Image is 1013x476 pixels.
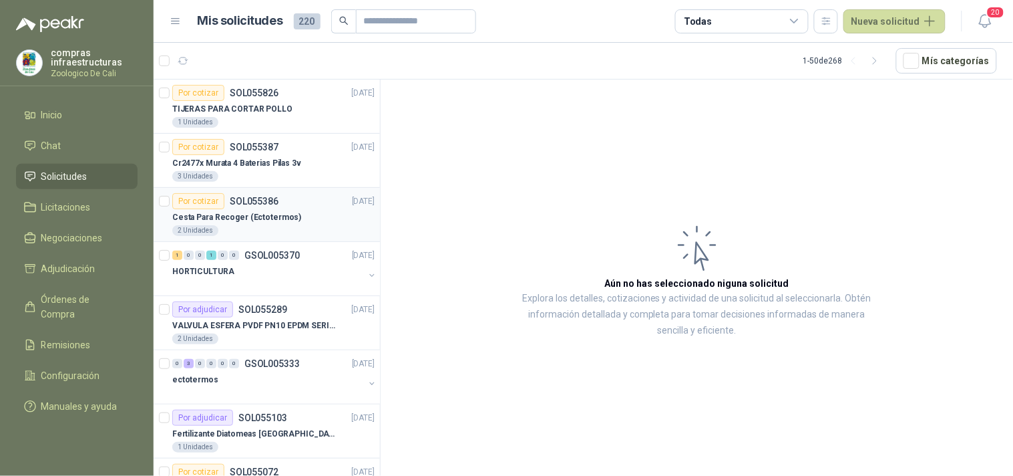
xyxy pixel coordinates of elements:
[352,412,375,425] p: [DATE]
[172,117,218,128] div: 1 Unidades
[184,359,194,368] div: 3
[172,356,377,398] a: 0 3 0 0 0 0 GSOL005333[DATE] ectotermos
[16,195,138,220] a: Licitaciones
[172,139,224,155] div: Por cotizar
[230,142,278,152] p: SOL055387
[339,16,349,25] span: search
[294,13,321,29] span: 220
[172,320,339,332] p: VALVULA ESFERA PVDF PN10 EPDM SERIE EX D 25MM CEPEX64926TREME
[41,169,87,184] span: Solicitudes
[184,251,194,260] div: 0
[41,231,103,245] span: Negociaciones
[172,103,292,116] p: TIJERAS PARA CORTAR POLLO
[41,338,91,352] span: Remisiones
[16,287,138,327] a: Órdenes de Compra
[230,88,278,98] p: SOL055826
[16,332,138,358] a: Remisiones
[172,359,182,368] div: 0
[198,11,283,31] h1: Mis solicitudes
[352,195,375,208] p: [DATE]
[51,48,138,67] p: compras infraestructuras
[973,9,997,33] button: 20
[684,14,712,29] div: Todas
[154,296,380,350] a: Por adjudicarSOL055289[DATE] VALVULA ESFERA PVDF PN10 EPDM SERIE EX D 25MM CEPEX64926TREME2 Unidades
[195,251,205,260] div: 0
[244,359,300,368] p: GSOL005333
[16,363,138,388] a: Configuración
[172,334,218,344] div: 2 Unidades
[229,359,239,368] div: 0
[218,251,228,260] div: 0
[154,80,380,134] a: Por cotizarSOL055826[DATE] TIJERAS PARA CORTAR POLLO1 Unidades
[172,251,182,260] div: 1
[17,50,42,76] img: Company Logo
[172,85,224,101] div: Por cotizar
[41,292,125,322] span: Órdenes de Compra
[16,102,138,128] a: Inicio
[229,251,239,260] div: 0
[206,251,216,260] div: 1
[896,48,997,74] button: Mís categorías
[16,133,138,158] a: Chat
[172,193,224,209] div: Por cotizar
[843,9,946,33] button: Nueva solicitud
[16,16,84,32] img: Logo peakr
[514,291,879,339] p: Explora los detalles, cotizaciones y actividad de una solicitud al seleccionarla. Obtén informaci...
[238,305,287,314] p: SOL055289
[154,134,380,188] a: Por cotizarSOL055387[DATE] Cr2477x Murata 4 Baterias Pilas 3v3 Unidades
[172,410,233,426] div: Por adjudicar
[16,394,138,419] a: Manuales y ayuda
[154,188,380,242] a: Por cotizarSOL055386[DATE] Cesta Para Recoger (Ectotermos)2 Unidades
[605,276,789,291] h3: Aún no has seleccionado niguna solicitud
[195,359,205,368] div: 0
[41,200,91,215] span: Licitaciones
[154,404,380,459] a: Por adjudicarSOL055103[DATE] Fertilizante Diatomeas [GEOGRAPHIC_DATA] 25kg Polvo1 Unidades
[41,138,61,153] span: Chat
[206,359,216,368] div: 0
[352,87,375,100] p: [DATE]
[986,6,1005,19] span: 20
[172,157,301,170] p: Cr2477x Murata 4 Baterias Pilas 3v
[172,211,301,224] p: Cesta Para Recoger (Ectotermos)
[352,249,375,262] p: [DATE]
[172,374,218,386] p: ectotermos
[41,108,63,122] span: Inicio
[244,251,300,260] p: GSOL005370
[238,413,287,423] p: SOL055103
[172,225,218,236] div: 2 Unidades
[16,225,138,251] a: Negociaciones
[352,358,375,370] p: [DATE]
[41,261,95,276] span: Adjudicación
[16,164,138,189] a: Solicitudes
[16,256,138,281] a: Adjudicación
[172,265,234,278] p: HORTICULTURA
[51,70,138,78] p: Zoologico De Cali
[218,359,228,368] div: 0
[803,50,885,72] div: 1 - 50 de 268
[172,428,339,441] p: Fertilizante Diatomeas [GEOGRAPHIC_DATA] 25kg Polvo
[352,304,375,316] p: [DATE]
[172,442,218,453] div: 1 Unidades
[172,171,218,182] div: 3 Unidades
[352,141,375,154] p: [DATE]
[172,302,233,318] div: Por adjudicar
[41,368,100,383] span: Configuración
[172,247,377,290] a: 1 0 0 1 0 0 GSOL005370[DATE] HORTICULTURA
[230,197,278,206] p: SOL055386
[41,399,118,414] span: Manuales y ayuda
